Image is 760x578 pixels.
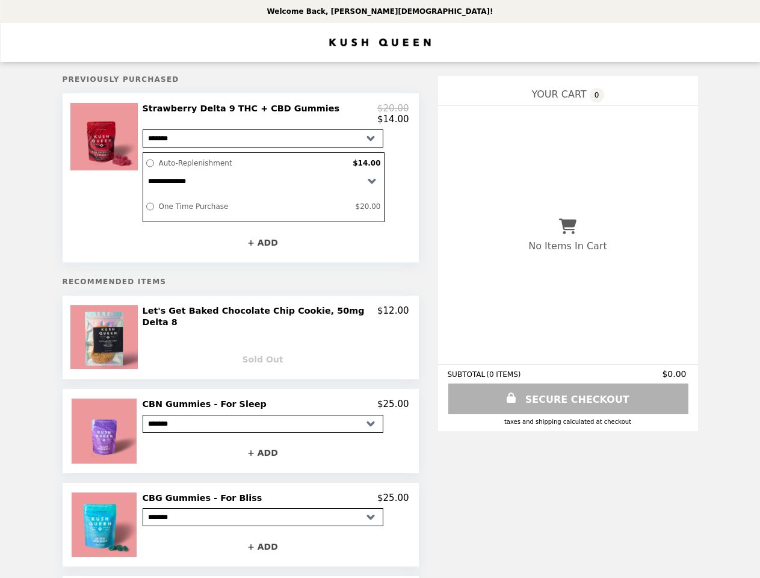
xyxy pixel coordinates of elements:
[70,305,141,369] img: Let's Get Baked Chocolate Chip Cookie, 50mg Delta 8
[143,170,384,191] select: Select a subscription option
[377,399,409,409] p: $25.00
[448,418,688,425] div: Taxes and Shipping calculated at checkout
[143,129,383,148] select: Select a product variant
[143,305,378,328] h2: Let's Get Baked Chocolate Chip Cookie, 50mg Delta 8
[72,493,139,557] img: CBG Gummies - For Bliss
[590,88,604,102] span: 0
[377,493,409,503] p: $25.00
[70,103,141,170] img: Strawberry Delta 9 THC + CBD Gummies
[143,536,383,557] button: + ADD
[330,30,431,55] img: Brand Logo
[143,443,383,464] button: + ADD
[486,370,521,379] span: ( 0 ITEMS )
[143,103,345,114] h2: Strawberry Delta 9 THC + CBD Gummies
[448,370,487,379] span: SUBTOTAL
[662,369,688,379] span: $0.00
[63,278,419,286] h5: Recommended Items
[143,493,267,503] h2: CBG Gummies - For Bliss
[350,156,383,170] label: $14.00
[377,305,409,328] p: $12.00
[143,399,271,409] h2: CBN Gummies - For Sleep
[156,156,350,170] label: Auto-Replenishment
[267,7,493,16] p: Welcome Back, [PERSON_NAME][DEMOGRAPHIC_DATA]!
[143,508,383,526] select: Select a product variant
[143,232,383,253] button: + ADD
[353,199,384,214] label: $20.00
[156,199,353,214] label: One Time Purchase
[377,103,409,114] p: $20.00
[528,240,607,252] p: No Items In Cart
[377,114,409,125] p: $14.00
[72,399,139,463] img: CBN Gummies - For Sleep
[143,415,383,433] select: Select a product variant
[531,89,586,100] span: YOUR CART
[63,75,419,84] h5: Previously Purchased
